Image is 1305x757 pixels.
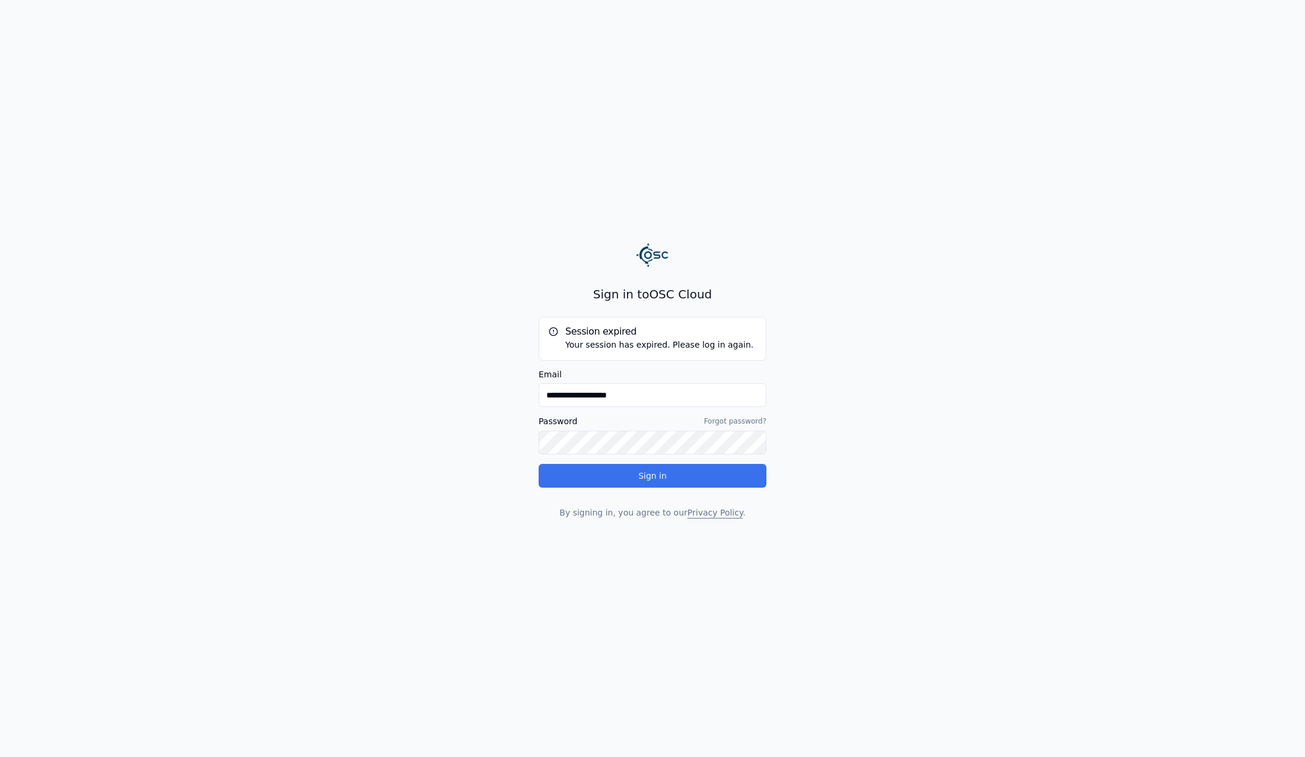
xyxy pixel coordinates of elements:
a: Privacy Policy [687,508,743,517]
button: Sign in [539,464,766,488]
div: Your session has expired. Please log in again. [549,339,756,351]
a: Forgot password? [704,416,766,426]
h5: Session expired [549,327,756,336]
h2: Sign in to OSC Cloud [539,286,766,303]
img: Logo [636,238,669,272]
label: Email [539,370,766,378]
p: By signing in, you agree to our . [539,507,766,519]
label: Password [539,417,577,425]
